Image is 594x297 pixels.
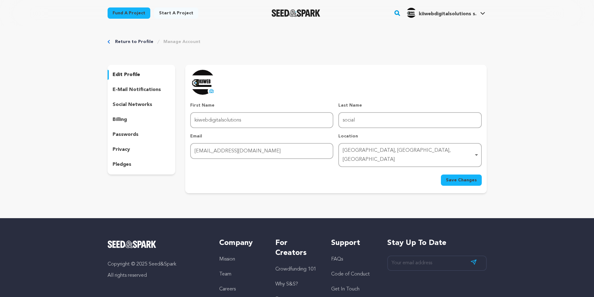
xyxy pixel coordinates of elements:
[419,12,476,17] span: kiiwebdigitalsolutions s.
[108,241,207,248] a: Seed&Spark Homepage
[154,7,198,19] a: Start a project
[108,241,157,248] img: Seed&Spark Logo
[405,7,486,18] a: kiiwebdigitalsolutions s.'s Profile
[272,9,321,17] img: Seed&Spark Logo Dark Mode
[113,101,152,108] p: social networks
[275,282,298,287] a: Why S&S?
[387,238,487,248] h5: Stay up to date
[113,161,131,168] p: pledges
[387,256,487,271] input: Your email address
[108,7,150,19] a: Fund a project
[108,130,176,140] button: passwords
[343,146,473,164] div: [GEOGRAPHIC_DATA], [GEOGRAPHIC_DATA], [GEOGRAPHIC_DATA]
[219,287,236,292] a: Careers
[406,8,476,18] div: kiiwebdigitalsolutions s.'s Profile
[331,287,360,292] a: Get In Touch
[406,8,416,18] img: a0864dcaa012d288.png
[441,175,482,186] button: Save Changes
[108,100,176,110] button: social networks
[331,238,374,248] h5: Support
[113,131,138,138] p: passwords
[108,145,176,155] button: privacy
[113,116,127,123] p: billing
[108,85,176,95] button: e-mail notifications
[108,160,176,170] button: pledges
[219,272,231,277] a: Team
[113,71,140,79] p: edit profile
[108,115,176,125] button: billing
[108,261,207,268] p: Copyright © 2025 Seed&Spark
[219,257,235,262] a: Mission
[190,133,333,139] p: Email
[331,272,370,277] a: Code of Conduct
[338,102,481,108] p: Last Name
[446,177,477,183] span: Save Changes
[405,7,486,20] span: kiiwebdigitalsolutions s.'s Profile
[338,112,481,128] input: Last Name
[190,102,333,108] p: First Name
[163,39,200,45] a: Manage Account
[275,267,316,272] a: Crowdfunding 101
[275,238,319,258] h5: For Creators
[331,257,343,262] a: FAQs
[115,39,153,45] a: Return to Profile
[190,143,333,159] input: Email
[219,238,263,248] h5: Company
[108,39,487,45] div: Breadcrumb
[272,9,321,17] a: Seed&Spark Homepage
[113,146,130,153] p: privacy
[108,70,176,80] button: edit profile
[108,272,207,279] p: All rights reserved
[113,86,161,93] p: e-mail notifications
[338,133,481,139] p: Location
[190,112,333,128] input: First Name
